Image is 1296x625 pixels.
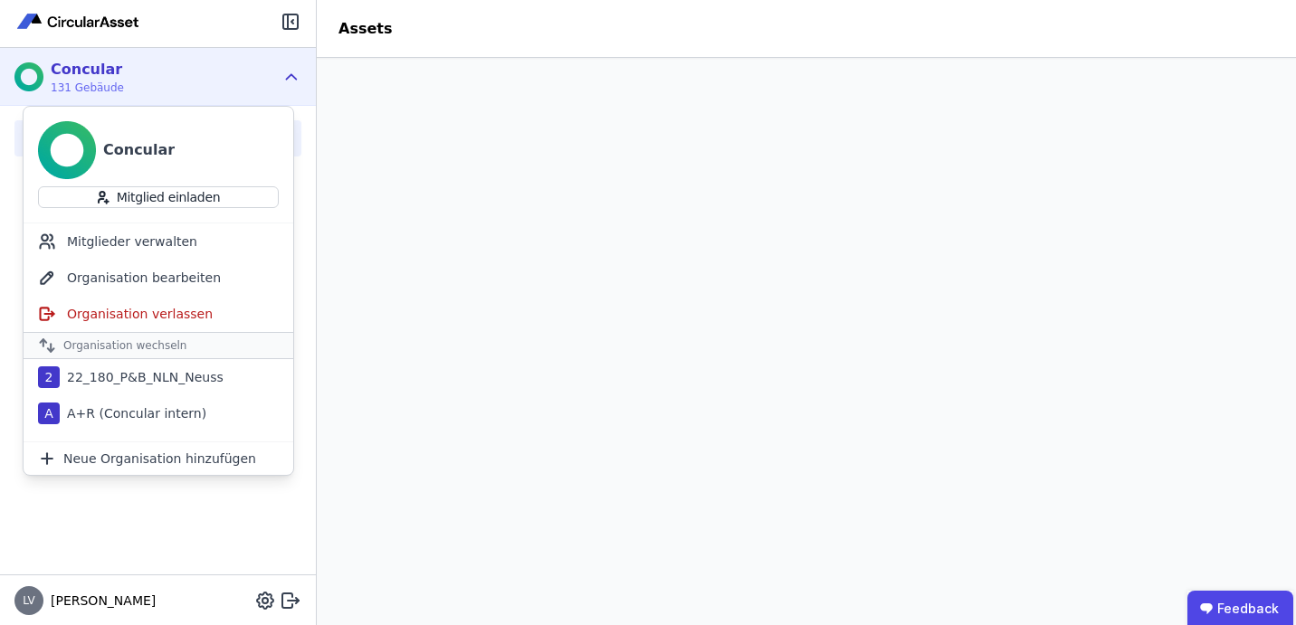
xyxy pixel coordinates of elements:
img: Concular [38,121,96,179]
span: 131 Gebäude [51,80,124,95]
span: Neue Organisation hinzufügen [63,450,256,468]
img: ASP Architekten GmbH [38,439,60,460]
div: Organisation wechseln [24,332,293,359]
div: Concular [103,139,175,161]
div: Concular [51,59,124,80]
span: LV [23,595,35,606]
div: Mitglieder verwalten [24,223,293,260]
div: Organisation bearbeiten [24,260,293,296]
span: [PERSON_NAME] [43,592,156,610]
iframe: retool [317,58,1296,625]
img: Concular [14,62,43,91]
div: A [38,402,60,424]
div: Organisation verlassen [24,296,293,332]
div: A+R (Concular intern) [60,404,206,422]
div: 22_180_P&B_NLN_Neuss [60,368,224,386]
div: 2 [38,366,60,388]
button: Mitglied einladen [38,186,279,208]
div: Assets [317,18,414,40]
div: ASP Architekten GmbH [60,440,212,459]
img: Concular [14,11,143,33]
